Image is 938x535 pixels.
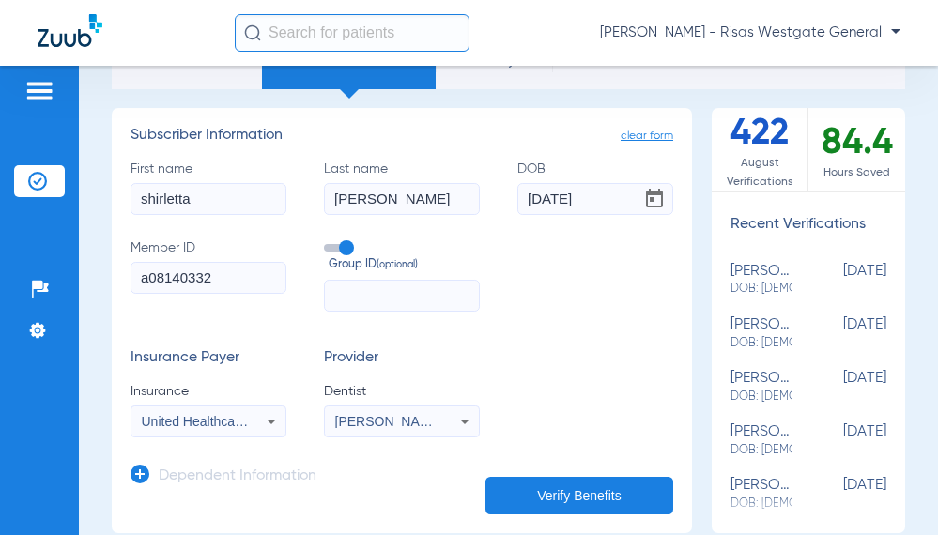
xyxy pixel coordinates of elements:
[159,467,316,486] h3: Dependent Information
[131,160,286,215] label: First name
[730,389,792,405] span: DOB: [DEMOGRAPHIC_DATA]
[517,183,673,215] input: DOBOpen calendar
[621,127,673,145] span: clear form
[329,257,480,274] span: Group ID
[131,238,286,312] label: Member ID
[335,414,520,429] span: [PERSON_NAME] 1275949893
[24,80,54,102] img: hamburger-icon
[730,316,792,351] div: [PERSON_NAME]
[730,263,792,298] div: [PERSON_NAME]
[235,14,469,52] input: Search for patients
[38,14,102,47] img: Zuub Logo
[377,257,418,274] small: (optional)
[792,423,886,458] span: [DATE]
[131,382,286,401] span: Insurance
[324,183,480,215] input: Last name
[131,262,286,294] input: Member ID
[131,183,286,215] input: First name
[142,414,347,429] span: United Healthcare Community Plan
[485,477,673,514] button: Verify Benefits
[244,24,261,41] img: Search Icon
[600,23,900,42] span: [PERSON_NAME] - Risas Westgate General
[844,445,938,535] iframe: Chat Widget
[712,154,807,191] span: August Verifications
[324,160,480,215] label: Last name
[712,108,808,191] div: 422
[792,477,886,512] span: [DATE]
[636,180,673,218] button: Open calendar
[808,108,905,191] div: 84.4
[131,349,286,368] h3: Insurance Payer
[517,160,673,215] label: DOB
[730,281,792,298] span: DOB: [DEMOGRAPHIC_DATA]
[730,477,792,512] div: [PERSON_NAME]
[792,370,886,405] span: [DATE]
[324,349,480,368] h3: Provider
[730,442,792,459] span: DOB: [DEMOGRAPHIC_DATA]
[808,163,905,182] span: Hours Saved
[792,316,886,351] span: [DATE]
[730,423,792,458] div: [PERSON_NAME]
[730,370,792,405] div: [PERSON_NAME] g test
[324,382,480,401] span: Dentist
[792,263,886,298] span: [DATE]
[730,335,792,352] span: DOB: [DEMOGRAPHIC_DATA]
[131,127,673,145] h3: Subscriber Information
[712,216,905,235] h3: Recent Verifications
